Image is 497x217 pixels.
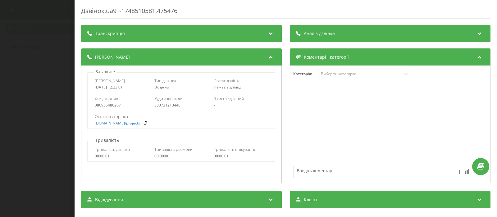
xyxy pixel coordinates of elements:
span: Вхідний [154,84,169,90]
span: Хто дзвонив [95,96,118,102]
span: Відвідування [95,197,123,203]
span: Куди дзвонили [154,96,182,102]
div: 380731213448 [154,103,209,107]
a: [DOMAIN_NAME]/projects [95,121,140,125]
span: Тривалість розмови [154,147,193,152]
span: Транскрипція [95,30,125,37]
div: 380935480267 [95,103,149,107]
div: Дзвінок : ua9_-1748510581.475476 [81,7,490,19]
span: Тип дзвінка [154,78,176,84]
div: Виберіть категорію [321,71,399,76]
div: 00:00:00 [154,154,209,158]
span: Клієнт [304,197,317,203]
div: [DATE] 12:23:01 [95,85,149,89]
span: Коментарі і категорії [304,54,349,60]
span: Тривалість дзвінка [95,147,130,152]
span: З ким з'єднаний [214,96,244,102]
span: Аналіз дзвінка [304,30,335,37]
span: Остання сторінка [95,114,128,119]
div: 00:00:01 [95,154,149,158]
span: [PERSON_NAME] [95,78,125,84]
span: [PERSON_NAME] [95,54,130,60]
h4: Категорія : [293,72,318,76]
span: Тривалість очікування [214,147,256,152]
div: 00:00:01 [214,154,268,158]
span: Немає відповіді [214,84,242,90]
span: Статус дзвінка [214,78,240,84]
p: Загальне [94,69,116,75]
div: - [214,103,268,107]
p: Тривалість [94,137,121,143]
